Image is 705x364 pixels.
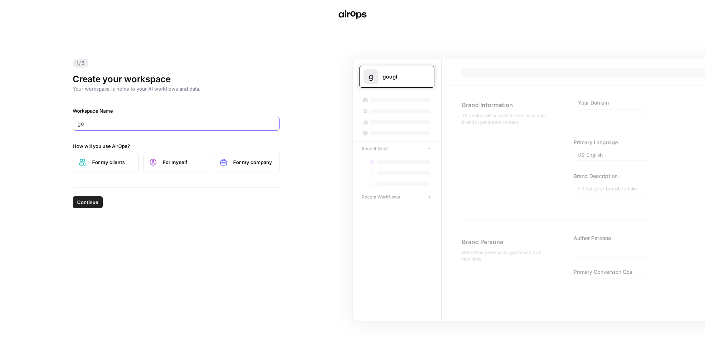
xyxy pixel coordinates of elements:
[77,120,275,127] input: SpaceOps
[73,59,88,68] span: 1/5
[77,199,98,206] span: Continue
[369,72,373,82] span: g
[233,159,274,166] span: For my company
[92,159,133,166] span: For my clients
[73,73,280,85] h1: Create your workspace
[73,196,103,208] button: Continue
[73,142,280,150] label: How will you use AirOps?
[73,85,280,92] p: Your workspace is home to your AI workflows and data.
[73,107,280,114] label: Workspace Name
[163,159,203,166] span: For myself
